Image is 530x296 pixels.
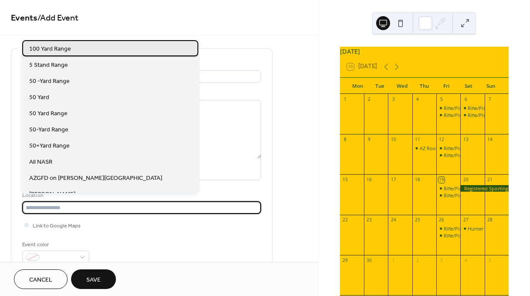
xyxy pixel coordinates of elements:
[29,76,70,86] span: 50 -Yard Range
[29,141,70,150] span: 50=Yard Range
[436,152,460,158] div: Rifle/Pistol RSO: Ray P
[487,137,493,143] div: 14
[347,78,369,94] div: Mon
[391,217,397,223] div: 24
[413,78,435,94] div: Thu
[342,177,348,183] div: 15
[14,269,68,289] button: Cancel
[436,185,460,192] div: Rifle/Pistol RSO: Ed D
[444,112,518,118] div: Rifle/Pistol RSO: [PERSON_NAME]
[391,177,397,183] div: 17
[29,189,75,199] span: [PERSON_NAME]
[366,96,372,103] div: 2
[438,96,445,103] div: 5
[366,177,372,183] div: 16
[391,257,397,263] div: 1
[487,217,493,223] div: 28
[438,177,445,183] div: 19
[22,191,259,200] div: Location
[463,96,469,103] div: 6
[366,137,372,143] div: 9
[436,145,460,151] div: Rifle/Pistol RSO: Ed D
[460,112,484,118] div: Rifle/Pistol RSO:Tom M: Eric Villegras Group
[366,257,372,263] div: 30
[342,96,348,103] div: 1
[29,60,68,69] span: 5 Stand Range
[391,96,397,103] div: 3
[487,177,493,183] div: 21
[414,96,421,103] div: 4
[435,78,458,94] div: Fri
[342,217,348,223] div: 22
[487,96,493,103] div: 7
[438,257,445,263] div: 3
[33,221,81,231] span: Link to Google Maps
[414,217,421,223] div: 25
[37,10,78,27] span: / Add Event
[414,257,421,263] div: 2
[391,78,413,94] div: Wed
[29,173,162,182] span: AZGFD on [PERSON_NAME][GEOGRAPHIC_DATA]
[463,257,469,263] div: 4
[436,232,460,239] div: Rifle/Pistol RSO: Ray P
[460,225,484,232] div: Hunter Education Field Day: Instructor Rick Magnan
[444,225,491,232] div: Rifle/Pistol RSO: Ed D
[414,137,421,143] div: 11
[414,177,421,183] div: 18
[29,93,49,102] span: 50 Yard
[460,105,484,111] div: Rifle/Pistol RSO: Tom B
[366,217,372,223] div: 23
[463,137,469,143] div: 13
[444,145,491,151] div: Rifle/Pistol RSO: Ed D
[487,257,493,263] div: 5
[436,112,460,118] div: Rifle/Pistol RSO: Ron T
[412,145,436,151] div: AZ Roofers Sporting Clays Private Event
[342,257,348,263] div: 29
[340,47,509,56] div: [DATE]
[11,10,37,27] a: Events
[463,177,469,183] div: 20
[444,232,518,239] div: Rifle/Pistol RSO: [PERSON_NAME]
[438,137,445,143] div: 12
[444,105,491,111] div: Rifle/Pistol RSO: Ed D
[444,185,491,192] div: Rifle/Pistol RSO: Ed D
[436,192,460,199] div: Rifle/Pistol RSO: Ray P
[479,78,502,94] div: Sun
[444,192,518,199] div: Rifle/Pistol RSO: [PERSON_NAME]
[420,145,507,151] div: AZ Roofers Sporting Clays Private Event
[86,275,101,285] span: Save
[444,152,518,158] div: Rifle/Pistol RSO: [PERSON_NAME]
[71,269,116,289] button: Save
[460,185,509,192] div: Registered Sporting Clays Shoot
[29,44,71,53] span: 100 Yard Range
[391,137,397,143] div: 10
[29,275,52,285] span: Cancel
[436,105,460,111] div: Rifle/Pistol RSO: Ed D
[342,137,348,143] div: 8
[29,157,52,166] span: All NASR
[22,240,88,249] div: Event color
[438,217,445,223] div: 26
[457,78,479,94] div: Sat
[436,225,460,232] div: Rifle/Pistol RSO: Ed D
[463,217,469,223] div: 27
[29,125,68,134] span: 50-Yard Range
[29,109,68,118] span: 50 Yard Range
[369,78,391,94] div: Tue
